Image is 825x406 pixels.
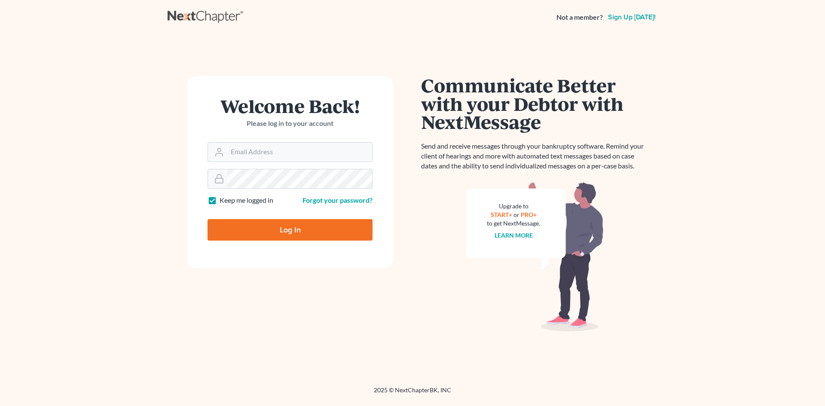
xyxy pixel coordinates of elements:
p: Send and receive messages through your bankruptcy software. Remind your client of hearings and mo... [421,141,649,171]
div: 2025 © NextChapterBK, INC [168,386,657,401]
img: nextmessage_bg-59042aed3d76b12b5cd301f8e5b87938c9018125f34e5fa2b7a6b67550977c72.svg [466,181,604,332]
strong: Not a member? [556,12,603,22]
h1: Welcome Back! [208,97,373,115]
label: Keep me logged in [220,195,273,205]
p: Please log in to your account [208,119,373,128]
a: Forgot your password? [302,196,373,204]
div: Upgrade to [487,202,540,211]
div: to get NextMessage. [487,219,540,228]
a: Learn more [495,232,533,239]
h1: Communicate Better with your Debtor with NextMessage [421,76,649,131]
input: Email Address [227,143,372,162]
a: PRO+ [521,211,537,218]
span: or [513,211,519,218]
input: Log In [208,219,373,241]
a: Sign up [DATE]! [606,14,657,21]
a: START+ [491,211,512,218]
